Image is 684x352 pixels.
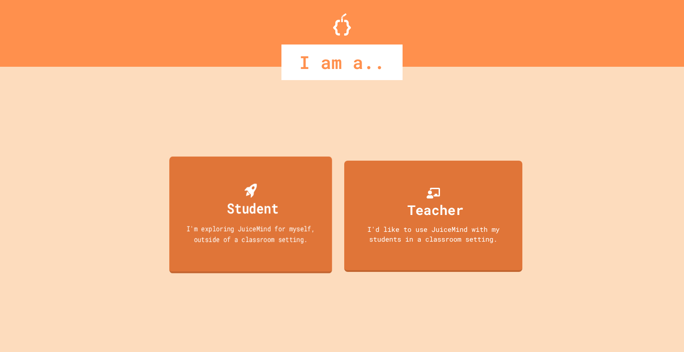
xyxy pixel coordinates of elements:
[353,224,513,244] div: I'd like to use JuiceMind with my students in a classroom setting.
[177,223,324,244] div: I'm exploring JuiceMind for myself, outside of a classroom setting.
[227,198,278,218] div: Student
[407,200,464,220] div: Teacher
[281,45,403,80] div: I am a..
[333,13,351,36] img: Logo.svg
